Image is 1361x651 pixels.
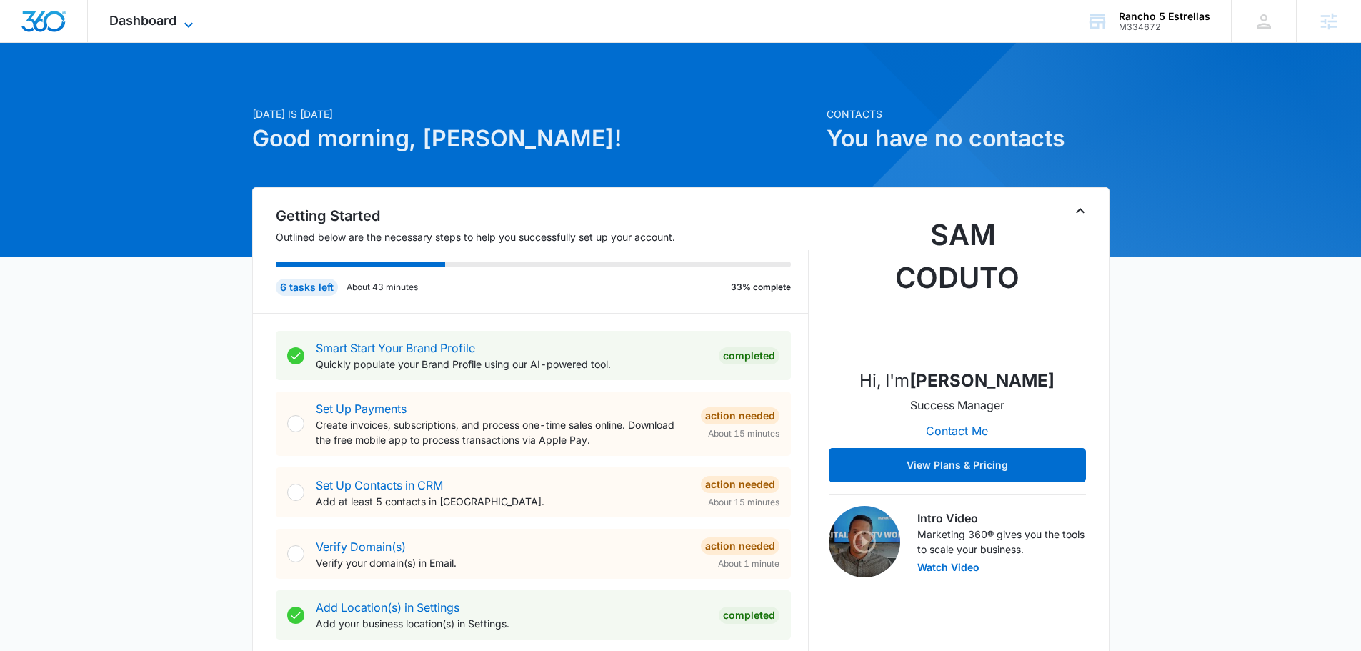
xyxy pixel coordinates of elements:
span: About 15 minutes [708,496,779,509]
p: Add at least 5 contacts in [GEOGRAPHIC_DATA]. [316,494,689,509]
p: Hi, I'm [859,368,1055,394]
div: Action Needed [701,476,779,493]
h2: Getting Started [276,205,809,227]
strong: [PERSON_NAME] [909,370,1055,391]
p: Verify your domain(s) in Email. [316,555,689,570]
img: Intro Video [829,506,900,577]
p: [DATE] is [DATE] [252,106,818,121]
p: Add your business location(s) in Settings. [316,616,707,631]
a: Smart Start Your Brand Profile [316,341,475,355]
a: Set Up Payments [316,402,407,416]
p: Quickly populate your Brand Profile using our AI-powered tool. [316,357,707,372]
button: View Plans & Pricing [829,448,1086,482]
div: Completed [719,607,779,624]
p: Outlined below are the necessary steps to help you successfully set up your account. [276,229,809,244]
h3: Intro Video [917,510,1086,527]
h1: Good morning, [PERSON_NAME]! [252,121,818,156]
span: About 1 minute [718,557,779,570]
div: account id [1119,22,1210,32]
img: Sam Coduto [886,214,1029,357]
a: Add Location(s) in Settings [316,600,459,615]
button: Contact Me [912,414,1002,448]
p: About 43 minutes [347,281,418,294]
a: Verify Domain(s) [316,540,406,554]
p: Marketing 360® gives you the tools to scale your business. [917,527,1086,557]
h1: You have no contacts [827,121,1110,156]
div: Action Needed [701,537,779,555]
p: 33% complete [731,281,791,294]
span: Dashboard [109,13,176,28]
a: Set Up Contacts in CRM [316,478,443,492]
div: account name [1119,11,1210,22]
p: Contacts [827,106,1110,121]
button: Toggle Collapse [1072,202,1089,219]
span: About 15 minutes [708,427,779,440]
p: Success Manager [910,397,1004,414]
p: Create invoices, subscriptions, and process one-time sales online. Download the free mobile app t... [316,417,689,447]
div: Completed [719,347,779,364]
button: Watch Video [917,562,979,572]
div: 6 tasks left [276,279,338,296]
div: Action Needed [701,407,779,424]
